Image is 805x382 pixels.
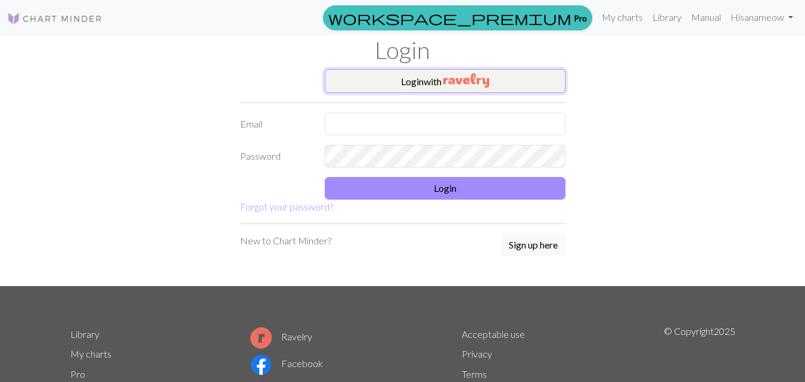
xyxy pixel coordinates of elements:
a: Hisanameow [726,5,798,29]
a: Terms [462,368,487,380]
button: Login [325,177,565,200]
a: Facebook [250,358,323,369]
a: My charts [597,5,648,29]
img: Logo [7,11,102,26]
a: Sign up here [501,234,565,257]
a: Forgot your password? [240,201,333,212]
h1: Login [63,36,742,64]
a: Library [70,328,100,340]
a: Library [648,5,686,29]
a: My charts [70,348,111,359]
button: Sign up here [501,234,565,256]
span: workspace_premium [328,10,571,26]
a: Pro [70,368,85,380]
button: Loginwith [325,69,565,93]
label: Password [233,145,318,167]
img: Ravelry [443,73,489,88]
a: Privacy [462,348,492,359]
img: Ravelry logo [250,327,272,349]
img: Facebook logo [250,354,272,375]
a: Manual [686,5,726,29]
a: Pro [323,5,592,30]
p: New to Chart Minder? [240,234,331,248]
a: Ravelry [250,331,312,342]
a: Acceptable use [462,328,525,340]
label: Email [233,113,318,135]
